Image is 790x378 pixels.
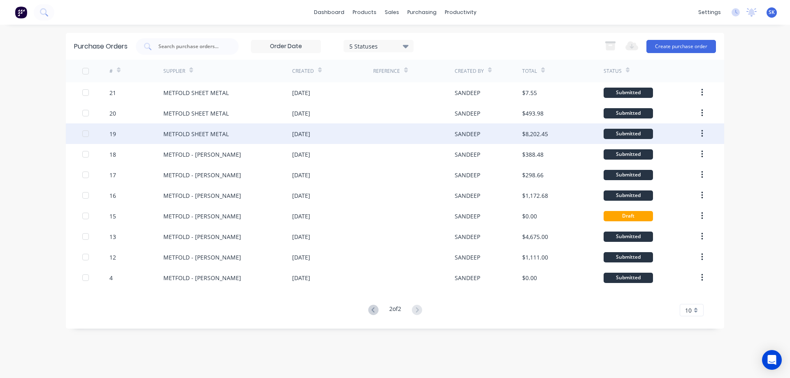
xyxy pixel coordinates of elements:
div: Submitted [604,190,653,201]
div: SANDEEP [455,109,480,118]
div: 13 [109,232,116,241]
span: 10 [685,306,692,315]
input: Search purchase orders... [158,42,226,51]
div: Total [522,67,537,75]
div: SANDEEP [455,274,480,282]
button: Create purchase order [646,40,716,53]
input: Order Date [251,40,321,53]
div: METFOLD - [PERSON_NAME] [163,253,241,262]
div: $298.66 [522,171,544,179]
div: METFOLD - [PERSON_NAME] [163,212,241,220]
img: Factory [15,6,27,19]
div: SANDEEP [455,232,480,241]
div: 4 [109,274,113,282]
div: purchasing [403,6,441,19]
div: Purchase Orders [74,42,128,51]
div: [DATE] [292,109,310,118]
div: METFOLD - [PERSON_NAME] [163,171,241,179]
div: Submitted [604,170,653,180]
div: [DATE] [292,212,310,220]
div: 15 [109,212,116,220]
div: [DATE] [292,232,310,241]
div: Open Intercom Messenger [762,350,782,370]
div: Draft [604,211,653,221]
div: 5 Statuses [349,42,408,50]
div: Created [292,67,314,75]
div: $388.48 [522,150,544,159]
div: Submitted [604,273,653,283]
div: Submitted [604,149,653,160]
div: sales [381,6,403,19]
div: METFOLD - [PERSON_NAME] [163,150,241,159]
div: settings [694,6,725,19]
div: [DATE] [292,253,310,262]
div: productivity [441,6,481,19]
div: [DATE] [292,130,310,138]
div: $1,111.00 [522,253,548,262]
div: SANDEEP [455,171,480,179]
div: SANDEEP [455,130,480,138]
div: 19 [109,130,116,138]
div: METFOLD - [PERSON_NAME] [163,191,241,200]
a: dashboard [310,6,349,19]
div: products [349,6,381,19]
div: 17 [109,171,116,179]
div: Submitted [604,88,653,98]
div: 2 of 2 [389,304,401,316]
div: SANDEEP [455,212,480,220]
div: Submitted [604,252,653,262]
div: 18 [109,150,116,159]
div: Submitted [604,232,653,242]
div: 12 [109,253,116,262]
div: $1,172.68 [522,191,548,200]
div: $7.55 [522,88,537,97]
div: METFOLD - [PERSON_NAME] [163,232,241,241]
div: # [109,67,113,75]
div: $0.00 [522,274,537,282]
div: 21 [109,88,116,97]
div: Status [604,67,622,75]
div: Reference [373,67,400,75]
div: Supplier [163,67,185,75]
div: SANDEEP [455,88,480,97]
div: METFOLD SHEET METAL [163,109,229,118]
div: SANDEEP [455,253,480,262]
div: 16 [109,191,116,200]
div: Submitted [604,108,653,118]
div: Created By [455,67,484,75]
span: SK [769,9,775,16]
div: $4,675.00 [522,232,548,241]
div: $493.98 [522,109,544,118]
div: METFOLD SHEET METAL [163,88,229,97]
div: 20 [109,109,116,118]
div: METFOLD SHEET METAL [163,130,229,138]
div: [DATE] [292,150,310,159]
div: [DATE] [292,274,310,282]
div: Submitted [604,129,653,139]
div: SANDEEP [455,150,480,159]
div: [DATE] [292,191,310,200]
div: $0.00 [522,212,537,220]
div: [DATE] [292,88,310,97]
div: $8,202.45 [522,130,548,138]
div: [DATE] [292,171,310,179]
div: METFOLD - [PERSON_NAME] [163,274,241,282]
div: SANDEEP [455,191,480,200]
